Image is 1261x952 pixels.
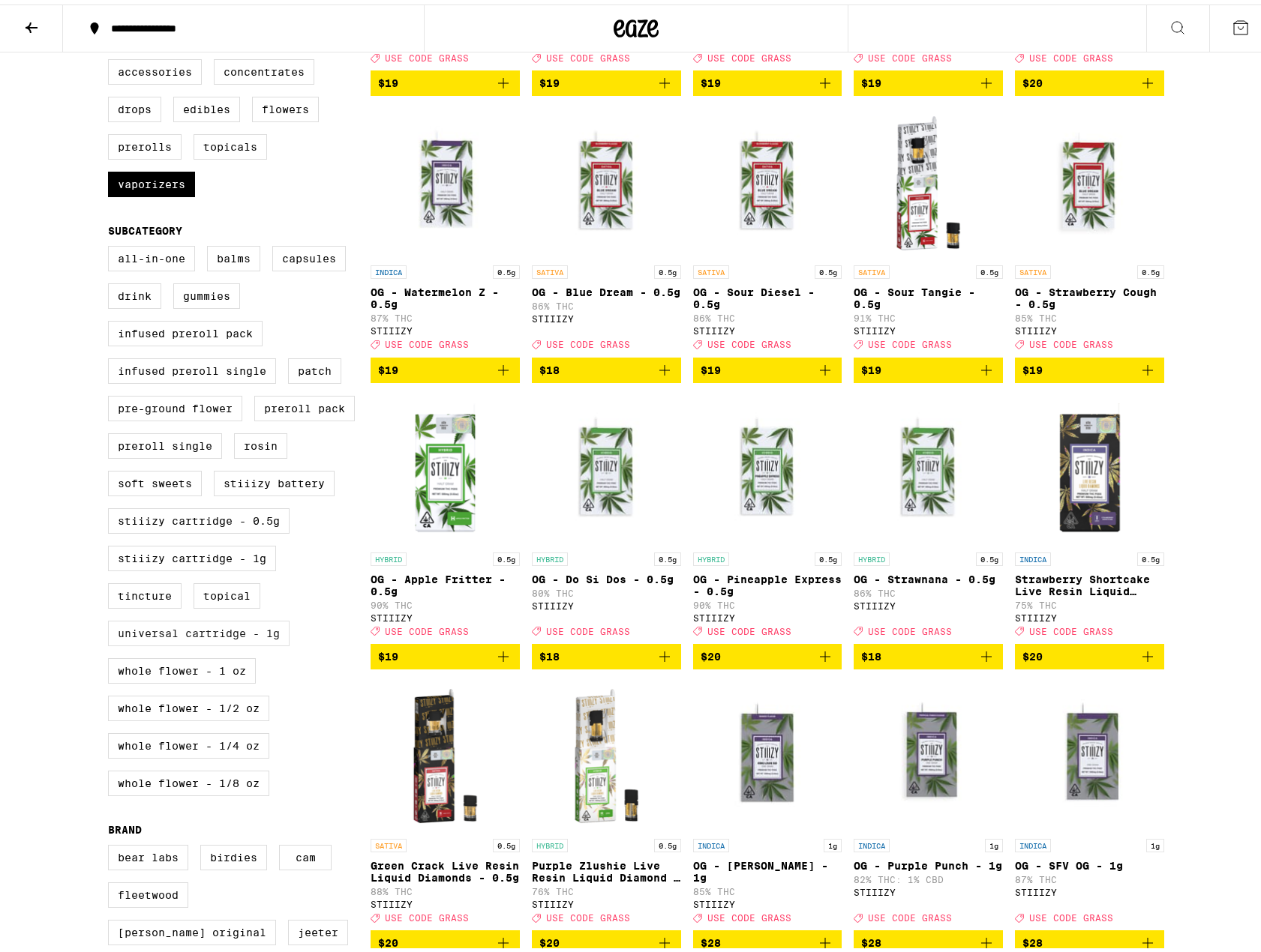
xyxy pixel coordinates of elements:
p: 87% THC [371,309,520,319]
p: SATIVA [854,261,890,274]
span: $18 [539,360,560,372]
button: Add to bag [532,353,681,379]
label: Topicals [194,130,267,155]
p: OG - Sour Tangie - 0.5g [854,282,1003,306]
p: SATIVA [1015,261,1051,274]
label: Whole Flower - 1/8 oz [108,766,269,792]
p: 85% THC [693,882,842,892]
label: Accessories [108,55,202,80]
p: 75% THC [1015,596,1164,606]
a: Open page for OG - Purple Punch - 1g from STIIIZY [854,677,1003,926]
p: OG - Do Si Dos - 0.5g [532,569,681,581]
img: STIIIZY - OG - King Louis XIII - 1g [693,677,842,827]
img: STIIIZY - OG - Apple Fritter - 0.5g [371,391,520,540]
p: OG - Watermelon Z - 0.5g [371,282,520,306]
div: STIIIZY [532,597,681,606]
div: STIIIZY [854,883,1003,893]
a: Open page for OG - Sour Diesel - 0.5g from STIIIZY [693,103,842,352]
div: STIIIZY [693,609,842,618]
a: Open page for OG - Strawberry Cough - 0.5g from STIIIZY [1015,103,1164,352]
span: $20 [378,933,398,945]
label: Prerolls [108,130,182,155]
p: SATIVA [532,261,568,274]
img: STIIIZY - Green Crack Live Resin Liquid Diamonds - 0.5g [371,677,520,827]
img: STIIIZY - OG - Purple Punch - 1g [854,677,1003,827]
label: Capsules [272,241,346,267]
span: $18 [539,646,560,658]
p: HYBRID [693,548,729,561]
p: INDICA [1015,834,1051,848]
button: Add to bag [854,926,1003,951]
img: STIIIZY - OG - Strawberry Cough - 0.5g [1015,103,1164,253]
p: HYBRID [532,548,568,561]
img: STIIIZY - OG - Do Si Dos - 0.5g [532,391,681,540]
label: Whole Flower - 1/2 oz [108,691,269,717]
span: $19 [861,360,881,372]
p: 0.5g [1137,548,1164,561]
p: 1g [824,834,842,848]
span: $28 [1022,933,1043,945]
p: 85% THC [1015,309,1164,319]
span: $20 [1022,646,1043,658]
label: Drops [108,92,161,118]
span: USE CODE GRASS [385,336,469,346]
button: Add to bag [854,353,1003,379]
p: OG - SFV OG - 1g [1015,855,1164,867]
p: OG - Purple Punch - 1g [854,855,1003,867]
p: Purple Zlushie Live Resin Liquid Diamond - 0.5g [532,855,681,879]
button: Add to bag [693,639,842,665]
a: Open page for OG - Do Si Dos - 0.5g from STIIIZY [532,391,681,639]
label: Balms [207,241,260,267]
label: Concentrates [214,55,314,80]
p: 0.5g [654,261,681,274]
button: Add to bag [693,926,842,951]
span: USE CODE GRASS [707,909,791,918]
label: Whole Flower - 1/4 oz [108,729,269,754]
p: OG - Strawnana - 0.5g [854,569,1003,581]
label: CAM [279,840,332,866]
span: USE CODE GRASS [546,49,630,58]
img: STIIIZY - Strawberry Shortcake Live Resin Liquid Diamonds - 0.5g [1015,391,1164,540]
p: 0.5g [493,548,520,561]
legend: Subcategory [108,220,182,232]
p: HYBRID [854,548,890,561]
span: $19 [1022,360,1043,372]
span: USE CODE GRASS [546,622,630,632]
p: 86% THC [532,297,681,307]
span: $19 [701,73,721,85]
label: STIIIZY Cartridge - 0.5g [108,504,290,529]
label: Rosin [234,429,287,454]
label: Pre-ground Flower [108,391,242,417]
p: INDICA [1015,548,1051,561]
p: HYBRID [532,834,568,848]
p: 0.5g [976,261,1003,274]
div: STIIIZY [371,322,520,331]
a: Open page for Green Crack Live Resin Liquid Diamonds - 0.5g from STIIIZY [371,677,520,926]
a: Open page for OG - Pineapple Express - 0.5g from STIIIZY [693,391,842,639]
label: Edibles [173,92,240,118]
p: SATIVA [693,261,729,274]
label: Birdies [200,840,267,866]
button: Add to bag [693,66,842,91]
button: Add to bag [693,353,842,379]
span: $28 [701,933,721,945]
span: $18 [861,646,881,658]
label: Whole Flower - 1 oz [108,654,256,679]
img: STIIIZY - OG - Strawnana - 0.5g [854,391,1003,540]
button: Add to bag [1015,639,1164,665]
span: USE CODE GRASS [868,622,952,632]
img: STIIIZY - Purple Zlushie Live Resin Liquid Diamond - 0.5g [532,677,681,827]
label: Preroll Pack [254,391,355,417]
span: USE CODE GRASS [868,336,952,346]
span: USE CODE GRASS [868,909,952,918]
span: USE CODE GRASS [546,909,630,918]
label: Vaporizers [108,167,195,193]
span: USE CODE GRASS [1029,49,1113,58]
p: OG - Strawberry Cough - 0.5g [1015,282,1164,306]
img: STIIIZY - OG - Watermelon Z - 0.5g [371,103,520,253]
span: USE CODE GRASS [707,336,791,346]
div: STIIIZY [371,895,520,905]
button: Add to bag [1015,66,1164,91]
span: $20 [539,933,560,945]
button: Add to bag [371,353,520,379]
